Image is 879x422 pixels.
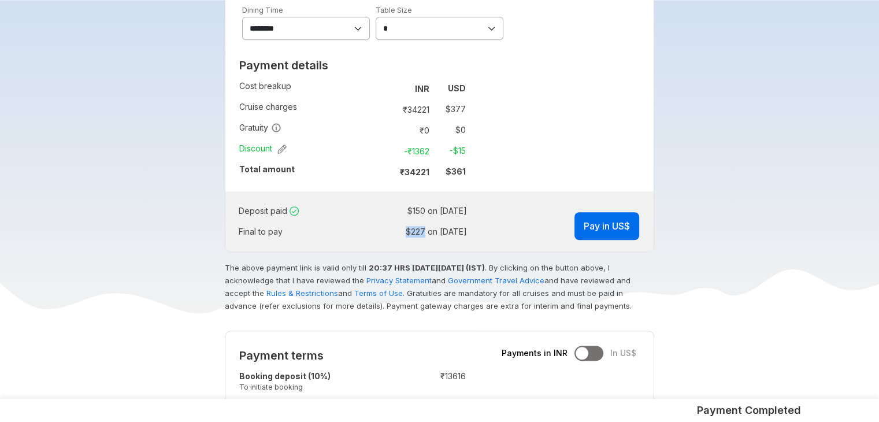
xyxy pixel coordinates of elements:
a: Privacy Statement [366,276,432,285]
td: $ 377 [434,101,466,117]
strong: $ 361 [446,166,466,176]
h2: Payment details [239,58,466,72]
td: : [357,221,361,242]
td: : [380,161,385,182]
td: Cost breakup [239,78,380,99]
span: Payments in INR [502,347,568,359]
small: To initiate booking [239,382,391,392]
span: Gratuity [239,122,281,134]
span: Discount [239,143,287,154]
label: Table Size [376,6,412,14]
a: Rules & Restrictions [266,288,338,298]
label: Dining Time [242,6,283,14]
strong: ₹ 34221 [400,167,429,177]
strong: Booking deposit (10%) [239,371,331,381]
td: $ 150 on [DATE] [361,203,467,219]
td: ₹ 13616 [397,368,466,398]
td: -$ 15 [434,143,466,159]
strong: Total amount [239,164,295,174]
strong: INR [415,84,429,94]
td: ₹ 34221 [385,101,434,117]
span: In US$ [610,347,636,359]
td: Deposit paid [239,201,357,221]
strong: 20:37 HRS [DATE][DATE] (IST) [369,263,485,272]
td: Cruise charges [239,99,380,120]
td: : [391,368,397,398]
h2: Payment terms [239,349,466,362]
td: $ 227 on [DATE] [361,224,467,240]
a: Terms of Use. [354,288,405,298]
td: Final to pay [239,221,357,242]
td: : [380,140,385,161]
td: : [380,99,385,120]
td: -₹ 1362 [385,143,434,159]
td: : [357,201,361,221]
td: : [380,78,385,99]
td: : [380,120,385,140]
a: Government Travel Advice [448,276,544,285]
button: Pay in US$ [574,212,639,240]
p: The above payment link is valid only till . By clicking on the button above, I acknowledge that I... [225,261,651,312]
td: ₹ 0 [385,122,434,138]
strong: USD [448,83,466,93]
td: $ 0 [434,122,466,138]
h5: Payment Completed [697,404,801,417]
